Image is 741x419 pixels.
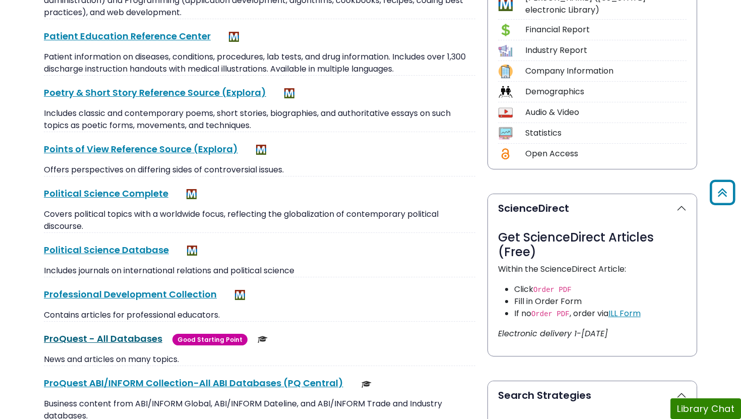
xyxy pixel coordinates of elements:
[499,23,512,37] img: Icon Financial Report
[44,309,475,321] p: Contains articles for professional educators.
[525,127,687,139] div: Statistics
[361,379,372,389] img: Scholarly or Peer Reviewed
[44,51,475,75] p: Patient information on diseases, conditions, procedures, lab tests, and drug information. Include...
[498,328,608,339] i: Electronic delivery 1-[DATE]
[229,32,239,42] img: MeL (Michigan electronic Library)
[44,187,168,200] a: Political Science Complete
[499,147,512,161] img: Icon Open Access
[235,290,245,300] img: MeL (Michigan electronic Library)
[44,332,162,345] a: ProQuest - All Databases
[488,194,697,222] button: ScienceDirect
[172,334,248,345] span: Good Starting Point
[499,127,512,140] img: Icon Statistics
[256,145,266,155] img: MeL (Michigan electronic Library)
[44,265,475,277] p: Includes journals on international relations and political science
[44,244,169,256] a: Political Science Database
[499,65,512,78] img: Icon Company Information
[514,295,687,308] li: Fill in Order Form
[608,308,641,319] a: ILL Form
[499,85,512,99] img: Icon Demographics
[499,44,512,57] img: Icon Industry Report
[525,86,687,98] div: Demographics
[44,288,217,301] a: Professional Development Collection
[533,286,572,294] code: Order PDF
[499,106,512,119] img: Icon Audio & Video
[525,148,687,160] div: Open Access
[44,353,475,366] p: News and articles on many topics.
[514,283,687,295] li: Click
[258,334,268,344] img: Scholarly or Peer Reviewed
[284,88,294,98] img: MeL (Michigan electronic Library)
[187,189,197,199] img: MeL (Michigan electronic Library)
[670,398,741,419] button: Library Chat
[531,310,570,318] code: Order PDF
[44,30,211,42] a: Patient Education Reference Center
[44,107,475,132] p: Includes classic and contemporary poems, short stories, biographies, and authoritative essays on ...
[525,44,687,56] div: Industry Report
[525,24,687,36] div: Financial Report
[525,65,687,77] div: Company Information
[498,263,687,275] p: Within the ScienceDirect Article:
[44,143,238,155] a: Points of View Reference Source (Explora)
[488,381,697,409] button: Search Strategies
[44,86,266,99] a: Poetry & Short Story Reference Source (Explora)
[498,230,687,260] h3: Get ScienceDirect Articles (Free)
[44,377,343,389] a: ProQuest ABI/INFORM Collection-All ABI Databases (PQ Central)
[187,246,197,256] img: MeL (Michigan electronic Library)
[525,106,687,118] div: Audio & Video
[514,308,687,320] li: If no , order via
[706,184,738,201] a: Back to Top
[44,208,475,232] p: Covers political topics with a worldwide focus, reflecting the globalization of contemporary poli...
[44,164,475,176] p: Offers perspectives on differing sides of controversial issues.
